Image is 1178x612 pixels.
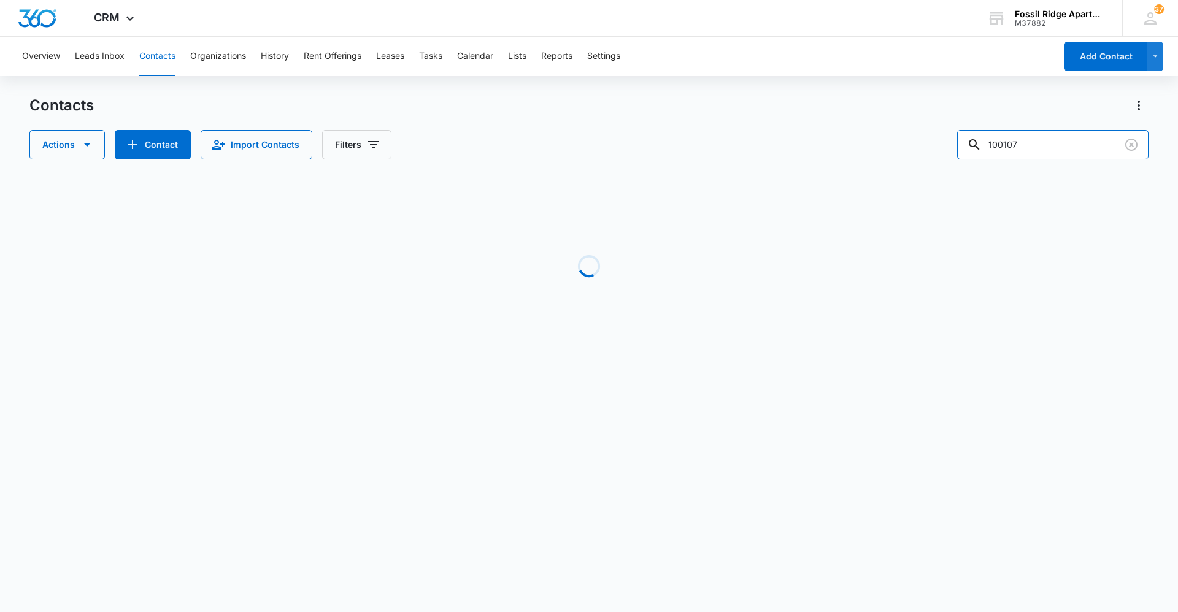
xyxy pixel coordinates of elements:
button: Reports [541,37,572,76]
button: Organizations [190,37,246,76]
button: Leases [376,37,404,76]
button: Clear [1122,135,1141,155]
button: Actions [1129,96,1149,115]
button: Rent Offerings [304,37,361,76]
button: Add Contact [1064,42,1147,71]
button: Settings [587,37,620,76]
button: Contacts [139,37,175,76]
input: Search Contacts [957,130,1149,159]
button: Leads Inbox [75,37,125,76]
span: 37 [1154,4,1164,14]
button: Add Contact [115,130,191,159]
button: Filters [322,130,391,159]
button: Import Contacts [201,130,312,159]
div: account id [1015,19,1104,28]
button: Overview [22,37,60,76]
button: Actions [29,130,105,159]
button: Calendar [457,37,493,76]
span: CRM [94,11,120,24]
button: Tasks [419,37,442,76]
button: Lists [508,37,526,76]
div: notifications count [1154,4,1164,14]
h1: Contacts [29,96,94,115]
button: History [261,37,289,76]
div: account name [1015,9,1104,19]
